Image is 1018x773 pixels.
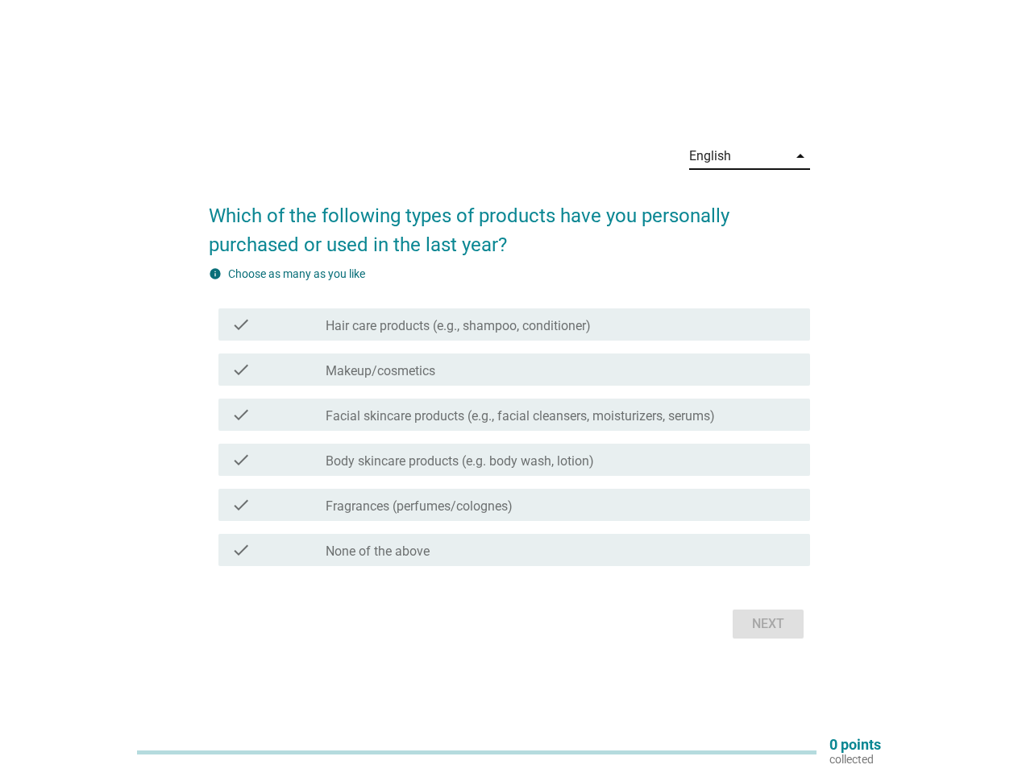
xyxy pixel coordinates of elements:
p: 0 points [829,738,881,752]
div: English [689,149,731,163]
i: info [209,267,222,280]
i: check [231,540,251,560]
label: Makeup/cosmetics [326,363,435,379]
i: check [231,405,251,424]
h2: Which of the following types of products have you personally purchased or used in the last year? [209,185,810,259]
p: collected [829,752,881,767]
i: check [231,495,251,515]
label: Choose as many as you like [228,267,365,280]
i: check [231,315,251,334]
label: Body skincare products (e.g. body wash, lotion) [326,453,594,469]
i: check [231,360,251,379]
label: None of the above [326,544,430,560]
i: arrow_drop_down [791,147,810,166]
i: check [231,450,251,469]
label: Facial skincare products (e.g., facial cleansers, moisturizers, serums) [326,408,715,424]
label: Hair care products (e.g., shampoo, conditioner) [326,318,591,334]
label: Fragrances (perfumes/colognes) [326,498,513,515]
